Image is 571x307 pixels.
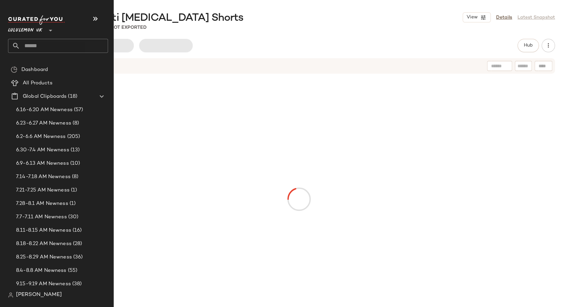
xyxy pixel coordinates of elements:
a: Details [496,14,512,21]
span: 6.2-6.6 AM Newness [16,133,66,141]
span: (18) [67,93,77,100]
img: svg%3e [8,292,13,298]
span: (30) [67,213,79,221]
span: [PERSON_NAME] [16,291,62,299]
span: (1) [68,200,76,208]
span: 7.28-8.1 AM Newness [16,200,68,208]
span: Lululemon UK [8,23,42,35]
span: (57) [73,106,83,114]
span: 8.18-8.22 AM Newness [16,240,72,248]
span: (28) [72,240,82,248]
span: (205) [66,133,80,141]
span: All Products [23,79,53,87]
span: View [466,15,478,20]
img: svg%3e [11,66,17,73]
span: 7.7-7.11 AM Newness [16,213,67,221]
img: cfy_white_logo.C9jOOHJF.svg [8,15,65,25]
button: View [463,12,491,22]
span: (8) [71,120,79,127]
span: Women's Anti [MEDICAL_DATA] Shorts [52,11,243,25]
span: Hub [524,43,533,48]
span: 6.16-6.20 AM Newness [16,106,73,114]
span: 7.21-7.25 AM Newness [16,186,70,194]
span: (8) [71,173,78,181]
span: 9.15-9.19 AM Newness [16,280,71,288]
span: (13) [69,146,80,154]
span: 7.14-7.18 AM Newness [16,173,71,181]
span: 8.25-8.29 AM Newness [16,253,72,261]
span: (1) [70,186,77,194]
span: (38) [71,280,82,288]
span: (10) [69,160,80,167]
span: Global Clipboards [23,93,67,100]
button: Hub [517,39,539,52]
p: Not Exported [110,24,147,31]
span: 8.4-8.8 AM Newness [16,267,67,275]
span: 6.30-7.4 AM Newness [16,146,69,154]
span: 6.23-6.27 AM Newness [16,120,71,127]
span: (36) [72,253,83,261]
span: (16) [71,227,82,234]
span: Dashboard [21,66,48,74]
span: 8.11-8.15 AM Newness [16,227,71,234]
span: 6.9-6.13 AM Newness [16,160,69,167]
span: (55) [67,267,78,275]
